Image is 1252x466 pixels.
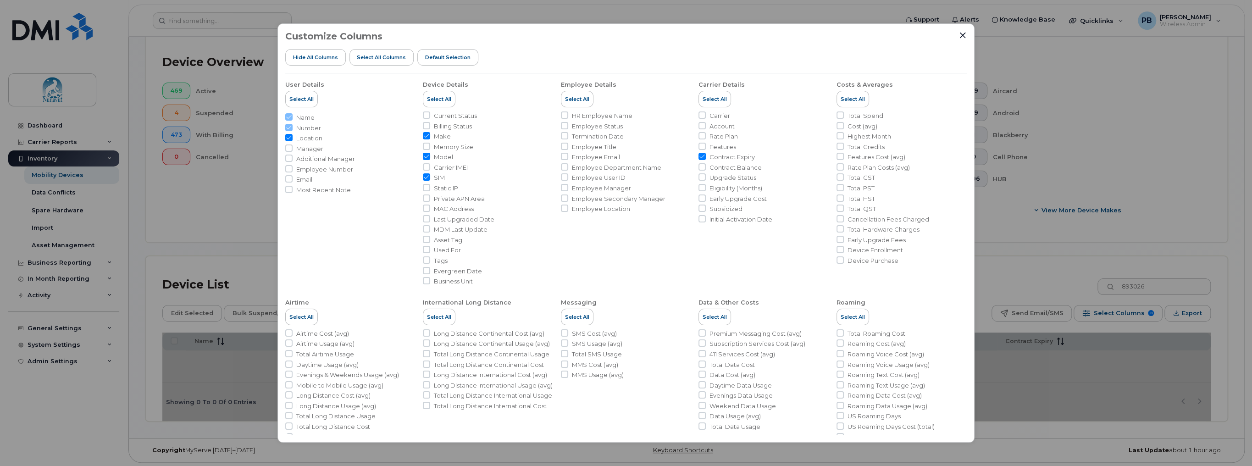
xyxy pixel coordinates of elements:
span: Employee Department Name [572,163,661,172]
button: Select All [837,91,869,107]
button: Select All [423,309,455,325]
button: Default Selection [417,49,478,66]
span: Early Upgrade Fees [848,236,906,244]
div: International Long Distance [423,299,511,307]
span: Total Data Usage [709,422,760,431]
button: Select All [285,309,318,325]
span: Select All [703,313,727,321]
span: Int'l Roaming Days [848,433,902,442]
button: Select all Columns [349,49,414,66]
span: Select All [427,95,451,103]
span: Total GST [848,173,875,182]
span: Make [434,132,451,141]
span: Total Long Distance Usage [296,412,376,421]
span: Roaming Text Cost (avg) [848,371,920,379]
span: Device Enrollment [848,246,903,255]
span: Total Long Distance International Cost [434,402,547,411]
span: Daytime Usage (avg) [296,361,359,369]
span: Billing Status [434,122,472,131]
span: US Roaming Days [848,412,901,421]
span: Eligibility (Months) [709,184,762,193]
span: Roaming Data Cost (avg) [848,391,922,400]
span: Total Data Cost [709,361,755,369]
span: Total QST [848,205,876,213]
span: Long Distance Continental Cost (avg) [434,329,544,338]
span: Rate Plan Costs (avg) [848,163,910,172]
span: Daytime Data Usage [709,381,772,390]
span: Employee Number [296,165,353,174]
span: Long Distance Usage (avg) [296,402,376,411]
span: Long Distance Continental Usage (avg) [434,339,550,348]
span: Select All [565,313,589,321]
span: Select All [427,313,451,321]
span: Name [296,113,315,122]
span: Last Upgraded Date [434,215,494,224]
span: Data Usage (avg) [709,412,761,421]
span: Initial Activation Date [709,215,772,224]
span: Cost (avg) [848,122,877,131]
span: Termination Date [572,132,624,141]
span: Select All [703,95,727,103]
span: Weekend Data Usage [709,402,776,411]
span: Features Cost (avg) [848,153,905,161]
span: Evergreen Date [434,267,482,276]
h3: Customize Columns [285,31,382,41]
span: Select All [289,313,314,321]
span: Device Purchase [848,256,898,265]
span: Evenings & Weekends Usage (avg) [296,371,399,379]
span: Number [296,124,321,133]
span: Total Long Distance Cost [296,422,370,431]
span: Evenings Data Usage [709,391,773,400]
button: Close [958,31,967,39]
span: Select All [565,95,589,103]
span: Used For [434,246,461,255]
span: Location [296,134,322,143]
div: User Details [285,81,324,89]
span: Total SMS Usage [572,350,622,359]
span: Carrier IMEI [434,163,468,172]
span: Carrier [709,111,730,120]
span: Long Distance Domestic Cost (avg) [296,433,401,442]
span: Subscription Services Cost (avg) [709,339,805,348]
span: Premium Messaging Cost (avg) [709,329,802,338]
span: Hide All Columns [293,54,338,61]
span: Private APN Area [434,194,485,203]
button: Select All [837,309,869,325]
span: Contract Expiry [709,153,755,161]
button: Select All [561,91,593,107]
div: Employee Details [561,81,616,89]
span: Roaming Voice Usage (avg) [848,361,930,369]
span: Total PST [848,184,875,193]
span: Cancellation Fees Charged [848,215,929,224]
span: Airtime Cost (avg) [296,329,349,338]
span: Most Recent Note [296,186,351,194]
div: Carrier Details [698,81,745,89]
span: Employee User ID [572,173,626,182]
span: Select all Columns [357,54,406,61]
span: Long Distance Cost (avg) [296,391,371,400]
button: Hide All Columns [285,49,346,66]
span: Employee Manager [572,184,631,193]
div: Messaging [561,299,597,307]
div: Airtime [285,299,309,307]
div: Device Details [423,81,468,89]
span: MMS Usage (avg) [572,371,624,379]
div: Costs & Averages [837,81,893,89]
span: Employee Status [572,122,623,131]
span: Total Credits [848,143,885,151]
span: Total Roaming Cost [848,329,905,338]
span: Highest Month [848,132,891,141]
span: Roaming Data Usage (avg) [848,402,927,411]
span: Early Upgrade Cost [709,194,767,203]
span: Total Hardware Charges [848,225,920,234]
span: SIM [434,173,445,182]
span: Manager [296,144,323,153]
span: Employee Title [572,143,616,151]
span: Select All [289,95,314,103]
span: Model [434,153,453,161]
span: Roaming Cost (avg) [848,339,906,348]
span: Employee Secondary Manager [572,194,665,203]
span: Roaming Voice Cost (avg) [848,350,924,359]
span: MAC Address [434,205,474,213]
span: Employee Location [572,205,630,213]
